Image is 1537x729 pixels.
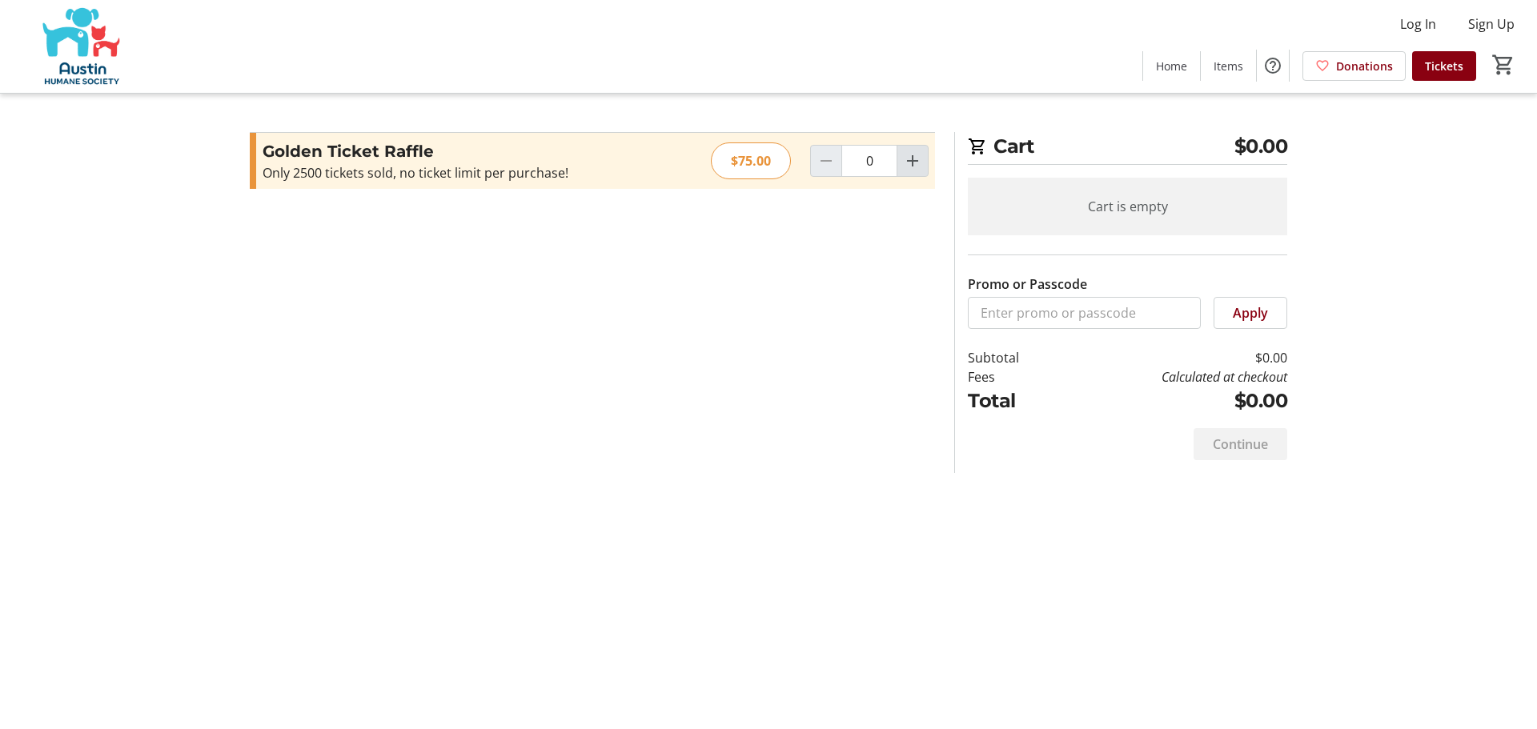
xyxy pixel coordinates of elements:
[897,146,928,176] button: Increment by one
[968,387,1061,415] td: Total
[1234,132,1288,161] span: $0.00
[1214,297,1287,329] button: Apply
[841,145,897,177] input: Golden Ticket Raffle Quantity
[711,142,791,179] div: $75.00
[968,348,1061,367] td: Subtotal
[968,367,1061,387] td: Fees
[1302,51,1406,81] a: Donations
[968,132,1287,165] h2: Cart
[1214,58,1243,74] span: Items
[1156,58,1187,74] span: Home
[1336,58,1393,74] span: Donations
[263,139,612,163] h3: Golden Ticket Raffle
[1387,11,1449,37] button: Log In
[1425,58,1463,74] span: Tickets
[1468,14,1515,34] span: Sign Up
[1412,51,1476,81] a: Tickets
[1489,50,1518,79] button: Cart
[263,163,612,182] div: Only 2500 tickets sold, no ticket limit per purchase!
[1455,11,1527,37] button: Sign Up
[968,297,1201,329] input: Enter promo or passcode
[968,274,1087,294] label: Promo or Passcode
[1061,367,1287,387] td: Calculated at checkout
[1061,387,1287,415] td: $0.00
[1201,51,1256,81] a: Items
[968,178,1287,235] div: Cart is empty
[1233,303,1268,322] span: Apply
[1143,51,1200,81] a: Home
[10,6,152,86] img: Austin Humane Society's Logo
[1257,50,1289,82] button: Help
[1400,14,1436,34] span: Log In
[1061,348,1287,367] td: $0.00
